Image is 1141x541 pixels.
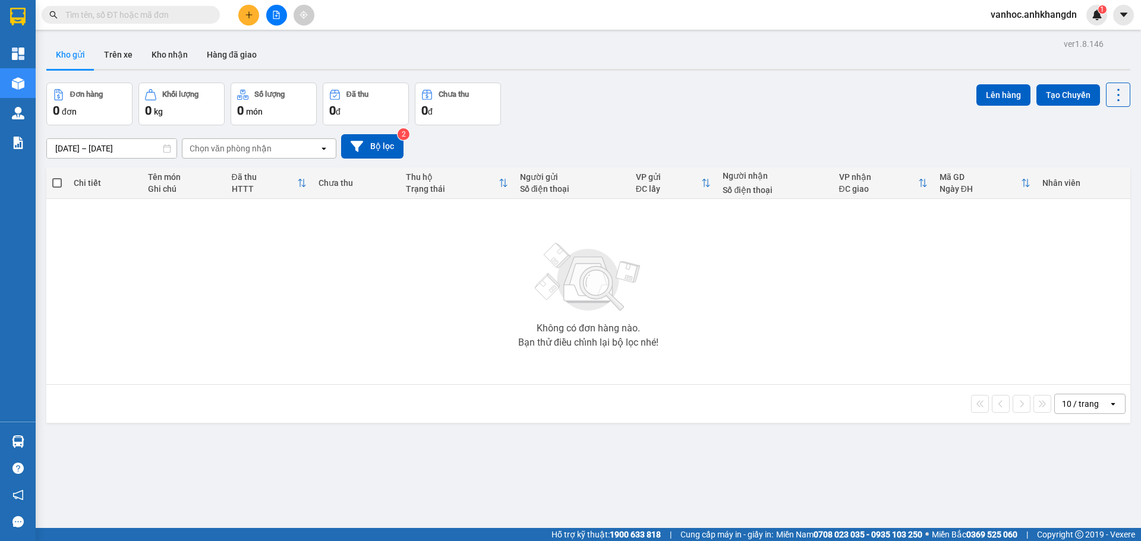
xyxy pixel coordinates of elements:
input: Tìm tên, số ĐT hoặc mã đơn [65,8,206,21]
button: Trên xe [94,40,142,69]
span: kg [154,107,163,116]
img: logo-vxr [10,8,26,26]
div: Chưa thu [319,178,394,188]
svg: open [1108,399,1118,409]
div: Chi tiết [74,178,135,188]
div: ver 1.8.146 [1064,37,1104,50]
th: Toggle SortBy [226,167,313,199]
button: file-add [266,5,287,26]
button: Khối lượng0kg [138,83,225,125]
img: dashboard-icon [12,48,24,60]
span: | [670,528,672,541]
span: Hỗ trợ kỹ thuật: [551,528,661,541]
div: Số lượng [254,90,285,99]
span: ⚪️ [925,532,929,537]
span: đơn [62,107,77,116]
span: Cung cấp máy in - giấy in: [680,528,773,541]
div: Đơn hàng [70,90,103,99]
img: icon-new-feature [1092,10,1102,20]
span: món [246,107,263,116]
button: Kho nhận [142,40,197,69]
th: Toggle SortBy [630,167,717,199]
img: warehouse-icon [12,107,24,119]
button: Bộ lọc [341,134,404,159]
span: đ [336,107,341,116]
th: Toggle SortBy [934,167,1036,199]
span: message [12,516,24,527]
span: 0 [421,103,428,118]
span: 0 [53,103,59,118]
div: Đã thu [232,172,298,182]
strong: 0369 525 060 [966,530,1017,539]
div: ĐC lấy [636,184,702,194]
div: Mã GD [940,172,1021,182]
button: Lên hàng [976,84,1030,106]
span: đ [428,107,433,116]
div: ĐC giao [839,184,918,194]
div: Không có đơn hàng nào. [537,324,640,333]
div: VP gửi [636,172,702,182]
div: Trạng thái [406,184,499,194]
button: Đã thu0đ [323,83,409,125]
button: Hàng đã giao [197,40,266,69]
span: plus [245,11,253,19]
span: 0 [145,103,152,118]
span: | [1026,528,1028,541]
div: Thu hộ [406,172,499,182]
th: Toggle SortBy [833,167,934,199]
strong: 1900 633 818 [610,530,661,539]
div: Người gửi [520,172,624,182]
svg: open [319,144,329,153]
button: Chưa thu0đ [415,83,501,125]
img: warehouse-icon [12,435,24,448]
sup: 2 [398,128,409,140]
span: Miền Bắc [932,528,1017,541]
div: Số điện thoại [723,185,827,195]
th: Toggle SortBy [400,167,514,199]
div: Chọn văn phòng nhận [190,143,272,154]
span: 0 [329,103,336,118]
div: VP nhận [839,172,918,182]
div: Bạn thử điều chỉnh lại bộ lọc nhé! [518,338,658,347]
span: Miền Nam [776,528,922,541]
div: Người nhận [723,171,827,181]
span: 0 [237,103,244,118]
span: 1 [1100,5,1104,14]
div: Nhân viên [1042,178,1124,188]
button: Kho gửi [46,40,94,69]
span: vanhoc.anhkhangdn [981,7,1086,22]
span: notification [12,489,24,501]
button: Tạo Chuyến [1036,84,1100,106]
input: Select a date range. [47,139,176,158]
div: 10 / trang [1062,398,1099,410]
span: caret-down [1118,10,1129,20]
span: aim [300,11,308,19]
button: aim [294,5,314,26]
div: HTTT [232,184,298,194]
div: Chưa thu [439,90,469,99]
span: file-add [272,11,280,19]
span: search [49,11,58,19]
button: plus [238,5,259,26]
sup: 1 [1098,5,1107,14]
span: question-circle [12,463,24,474]
img: svg+xml;base64,PHN2ZyBjbGFzcz0ibGlzdC1wbHVnX19zdmciIHhtbG5zPSJodHRwOi8vd3d3LnczLm9yZy8yMDAwL3N2Zy... [529,236,648,319]
div: Tên món [148,172,220,182]
div: Ghi chú [148,184,220,194]
div: Ngày ĐH [940,184,1021,194]
strong: 0708 023 035 - 0935 103 250 [814,530,922,539]
div: Khối lượng [162,90,198,99]
button: caret-down [1113,5,1134,26]
img: warehouse-icon [12,77,24,90]
div: Đã thu [346,90,368,99]
img: solution-icon [12,137,24,149]
button: Số lượng0món [231,83,317,125]
div: Số điện thoại [520,184,624,194]
span: copyright [1075,530,1083,539]
button: Đơn hàng0đơn [46,83,133,125]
